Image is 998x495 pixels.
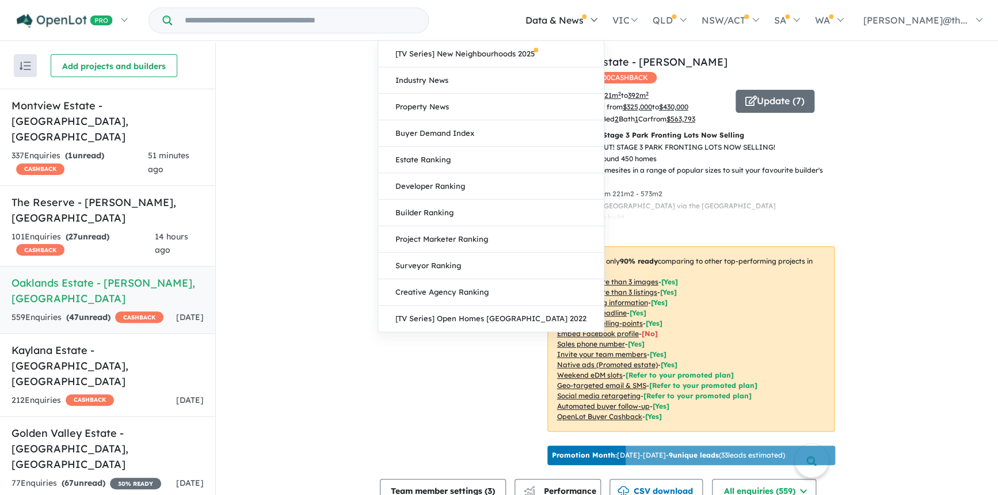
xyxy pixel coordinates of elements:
b: 9 unique leads [669,451,719,459]
p: Your project is only comparing to other top-performing projects in your area: - - - - - - - - - -... [547,246,835,432]
a: [TV Series] New Neighbourhoods 2025 [378,41,604,67]
input: Try estate name, suburb, builder or developer [174,8,426,33]
strong: ( unread) [62,478,105,488]
p: NEW RELEASE: Stage 3 Park Fronting Lots Now Selling [547,130,835,141]
a: Surveyor Ranking [378,253,604,279]
b: 90 % ready [620,257,658,265]
a: Industry News [378,67,604,94]
div: 77 Enquir ies [12,477,161,490]
img: sort.svg [20,62,31,70]
p: [DATE] - [DATE] - ( 33 leads estimated) [552,450,785,460]
span: [ No ] [642,329,658,338]
span: 67 [64,478,74,488]
h5: Montview Estate - [GEOGRAPHIC_DATA] , [GEOGRAPHIC_DATA] [12,98,204,144]
span: [Yes] [645,412,662,421]
span: 30 % READY [110,478,161,489]
u: 221 m [600,91,621,100]
span: 14 hours ago [155,231,188,256]
button: Update (7) [736,90,814,113]
u: Showcase more than 3 listings [557,288,657,296]
span: [ Yes ] [630,309,646,317]
u: $ 563,793 [666,115,695,123]
a: Property News [378,94,604,120]
u: Showcase more than 3 images [557,277,658,286]
u: 392 m [628,91,649,100]
span: CASHBACK [16,244,64,256]
u: Weekend eDM slots [557,371,623,379]
u: Embed Facebook profile [557,329,639,338]
span: [Refer to your promoted plan] [643,391,752,400]
u: Social media retargeting [557,391,641,400]
span: [Yes] [661,360,677,369]
img: line-chart.svg [524,486,534,492]
strong: ( unread) [66,231,109,242]
a: Developer Ranking [378,173,604,200]
a: Oaklands Estate - [PERSON_NAME] [547,55,727,68]
strong: ( unread) [65,150,104,161]
span: CASHBACK [66,394,114,406]
span: 27 [68,231,78,242]
div: 101 Enquir ies [12,230,155,258]
u: Geo-targeted email & SMS [557,381,646,390]
h5: Kaylana Estate - [GEOGRAPHIC_DATA] , [GEOGRAPHIC_DATA] [12,342,204,389]
span: [ Yes ] [646,319,662,328]
img: Openlot PRO Logo White [17,14,113,28]
span: to [652,102,688,111]
u: Sales phone number [557,340,625,348]
span: CASHBACK [16,163,64,175]
u: Invite your team members [557,350,647,359]
p: - Lots ranging from 221m2 - 573m2 [547,188,844,200]
span: 51 minutes ago [148,150,189,174]
span: [ Yes ] [660,288,677,296]
a: Builder Ranking [378,200,604,226]
h5: Golden Valley Estate - [GEOGRAPHIC_DATA] , [GEOGRAPHIC_DATA] [12,425,204,472]
b: Promotion Month: [552,451,617,459]
span: CASHBACK [115,311,163,323]
span: [ Yes ] [651,298,668,307]
a: Buyer Demand Index [378,120,604,147]
sup: 2 [618,90,621,97]
h5: The Reserve - [PERSON_NAME] , [GEOGRAPHIC_DATA] [12,195,204,226]
p: - Easy access to [GEOGRAPHIC_DATA] via the [GEOGRAPHIC_DATA] [547,200,844,212]
p: - No timeframe to build [547,212,844,223]
u: OpenLot Buyer Cashback [557,412,642,421]
p: - Easy building homesites in a range of popular sizes to suit your favourite builder's designs [547,165,844,188]
u: 2 [615,115,619,123]
span: 47 [69,312,79,322]
a: Project Marketer Ranking [378,226,604,253]
u: $ 325,000 [623,102,652,111]
span: [ Yes ] [628,340,645,348]
div: 337 Enquir ies [12,149,148,177]
span: [ Yes ] [661,277,678,286]
span: [DATE] [176,478,204,488]
u: Automated buyer follow-up [557,402,650,410]
span: [PERSON_NAME]@th... [863,14,967,26]
span: [DATE] [176,312,204,322]
span: [Yes] [653,402,669,410]
p: Bed Bath Car from [547,113,727,125]
span: [Refer to your promoted plan] [649,381,757,390]
span: 1 [68,150,73,161]
span: [Refer to your promoted plan] [626,371,734,379]
span: [ Yes ] [650,350,666,359]
u: Native ads (Promoted estate) [557,360,658,369]
p: from [547,90,727,101]
h5: Oaklands Estate - [PERSON_NAME] , [GEOGRAPHIC_DATA] [12,275,204,306]
div: 559 Enquir ies [12,311,163,325]
a: [TV Series] Open Homes [GEOGRAPHIC_DATA] 2022 [378,306,604,332]
p: start from [547,101,727,113]
u: $ 430,000 [659,102,688,111]
button: Add projects and builders [51,54,177,77]
span: [DATE] [176,395,204,405]
p: - STAGE 1 SOLD OUT! STAGE 3 PARK FRONTING LOTS NOW SELLING! [547,142,844,153]
div: 212 Enquir ies [12,394,114,408]
span: to [621,91,649,100]
strong: ( unread) [66,312,111,322]
u: 1 [635,115,638,123]
a: Estate Ranking [378,147,604,173]
a: Creative Agency Ranking [378,279,604,306]
p: - Designed for around 450 homes [547,153,844,165]
sup: 2 [646,90,649,97]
